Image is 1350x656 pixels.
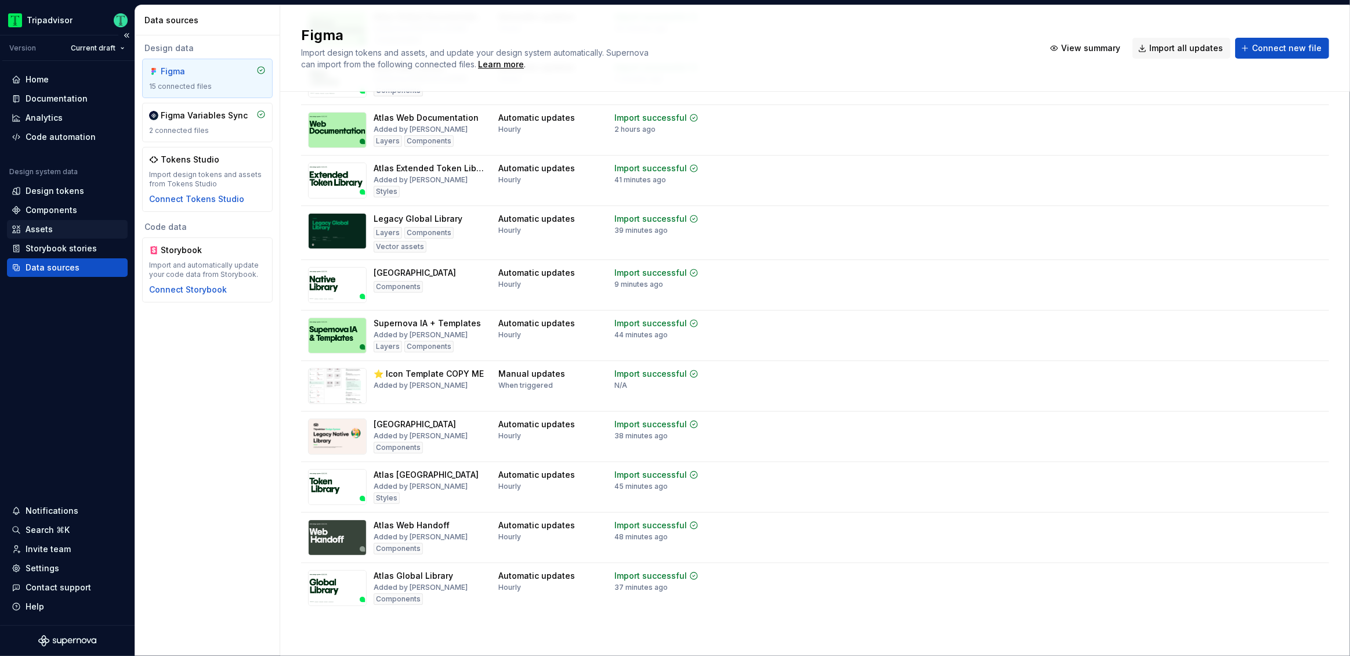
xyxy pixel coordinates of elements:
[614,330,668,340] div: 44 minutes ago
[498,570,575,582] div: Automatic updates
[118,27,135,44] button: Collapse sidebar
[1132,38,1230,59] button: Import all updates
[26,601,44,612] div: Help
[498,368,565,380] div: Manual updates
[1149,42,1223,54] span: Import all updates
[374,227,402,239] div: Layers
[142,42,273,54] div: Design data
[498,330,521,340] div: Hourly
[374,112,479,124] div: Atlas Web Documentation
[374,431,468,441] div: Added by [PERSON_NAME]
[614,280,663,289] div: 9 minutes ago
[7,201,128,219] a: Components
[614,175,666,185] div: 41 minutes ago
[498,520,575,531] div: Automatic updates
[498,125,521,134] div: Hourly
[498,532,521,542] div: Hourly
[26,93,88,104] div: Documentation
[498,112,575,124] div: Automatic updates
[614,318,687,329] div: Import successful
[301,48,651,69] span: Import design tokens and assets, and update your design system automatically. Supernova can impor...
[26,505,78,517] div: Notifications
[149,126,266,135] div: 2 connected files
[374,186,400,197] div: Styles
[149,193,244,205] button: Connect Tokens Studio
[7,128,128,146] a: Code automation
[1252,42,1322,54] span: Connect new file
[498,175,521,185] div: Hourly
[374,281,423,293] div: Components
[374,419,456,430] div: [GEOGRAPHIC_DATA]
[614,520,687,531] div: Import successful
[38,635,96,647] svg: Supernova Logo
[7,578,128,597] button: Contact support
[26,262,79,273] div: Data sources
[7,220,128,239] a: Assets
[142,147,273,212] a: Tokens StudioImport design tokens and assets from Tokens StudioConnect Tokens Studio
[374,583,468,592] div: Added by [PERSON_NAME]
[498,381,553,390] div: When triggered
[26,543,71,555] div: Invite team
[614,469,687,481] div: Import successful
[614,583,668,592] div: 37 minutes ago
[374,330,468,340] div: Added by [PERSON_NAME]
[149,170,266,189] div: Import design tokens and assets from Tokens Studio
[161,154,219,165] div: Tokens Studio
[7,540,128,558] a: Invite team
[7,89,128,108] a: Documentation
[8,13,22,27] img: 0ed0e8b8-9446-497d-bad0-376821b19aa5.png
[404,227,454,239] div: Components
[26,243,97,254] div: Storybook stories
[7,239,128,258] a: Storybook stories
[142,221,273,233] div: Code data
[614,368,687,380] div: Import successful
[374,520,450,531] div: Atlas Web Handoff
[614,431,668,441] div: 38 minutes ago
[26,204,77,216] div: Components
[301,26,1030,45] h2: Figma
[374,381,468,390] div: Added by [PERSON_NAME]
[7,559,128,578] a: Settings
[374,213,462,225] div: Legacy Global Library
[26,131,96,143] div: Code automation
[144,15,275,26] div: Data sources
[26,112,63,124] div: Analytics
[374,532,468,542] div: Added by [PERSON_NAME]
[614,226,668,235] div: 39 minutes ago
[142,103,273,142] a: Figma Variables Sync2 connected files
[476,60,526,69] span: .
[498,213,575,225] div: Automatic updates
[161,244,216,256] div: Storybook
[161,110,248,121] div: Figma Variables Sync
[374,318,481,329] div: Supernova IA + Templates
[26,582,91,593] div: Contact support
[149,261,266,279] div: Import and automatically update your code data from Storybook.
[7,182,128,200] a: Design tokens
[374,341,402,352] div: Layers
[71,44,115,53] span: Current draft
[374,135,402,147] div: Layers
[142,59,273,98] a: Figma15 connected files
[374,570,453,582] div: Atlas Global Library
[614,419,687,430] div: Import successful
[26,224,53,235] div: Assets
[498,280,521,289] div: Hourly
[26,185,84,197] div: Design tokens
[374,469,479,481] div: Atlas [GEOGRAPHIC_DATA]
[142,237,273,302] a: StorybookImport and automatically update your code data from Storybook.Connect Storybook
[26,524,70,536] div: Search ⌘K
[498,583,521,592] div: Hourly
[7,597,128,616] button: Help
[498,267,575,279] div: Automatic updates
[149,284,227,295] button: Connect Storybook
[66,40,130,56] button: Current draft
[2,8,132,33] button: TripadvisorThomas Dittmer
[374,543,423,554] div: Components
[614,570,687,582] div: Import successful
[9,167,78,176] div: Design system data
[498,163,575,174] div: Automatic updates
[498,226,521,235] div: Hourly
[478,59,524,70] div: Learn more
